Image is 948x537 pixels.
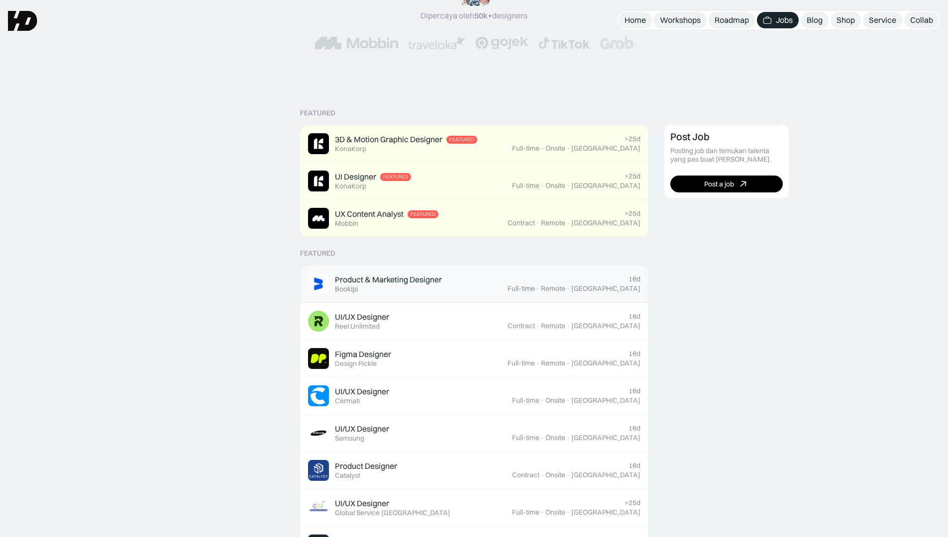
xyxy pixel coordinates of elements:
[566,181,570,190] div: ·
[910,15,933,25] div: Collab
[335,461,397,471] div: Product Designer
[625,499,640,507] div: >25d
[660,15,701,25] div: Workshops
[566,396,570,405] div: ·
[566,144,570,153] div: ·
[831,12,861,28] a: Shop
[335,182,366,190] div: KonaKorp
[566,471,570,479] div: ·
[629,312,640,321] div: 16d
[566,359,570,367] div: ·
[508,219,535,227] div: Contract
[541,219,565,227] div: Remote
[801,12,829,28] a: Blog
[308,385,329,406] img: Job Image
[704,180,734,188] div: Post a job
[540,434,544,442] div: ·
[629,387,640,395] div: 16d
[670,147,783,164] div: Posting job dan temukan talenta yang pas buat [PERSON_NAME].
[300,163,648,200] a: Job ImageUI DesignerFeaturedKonaKorp>25dFull-time·Onsite·[GEOGRAPHIC_DATA]
[300,266,648,303] a: Job ImageProduct & Marketing DesignerBookipi16dFull-time·Remote·[GEOGRAPHIC_DATA]
[508,322,535,330] div: Contract
[300,489,648,527] a: Job ImageUI/UX DesignerGlobal Service [GEOGRAPHIC_DATA]>25dFull-time·Onsite·[GEOGRAPHIC_DATA]
[629,424,640,433] div: 16d
[566,284,570,293] div: ·
[654,12,707,28] a: Workshops
[571,284,640,293] div: [GEOGRAPHIC_DATA]
[571,508,640,517] div: [GEOGRAPHIC_DATA]
[571,359,640,367] div: [GEOGRAPHIC_DATA]
[571,181,640,190] div: [GEOGRAPHIC_DATA]
[335,359,377,368] div: Design Pickle
[300,249,335,258] div: Featured
[540,144,544,153] div: ·
[629,275,640,283] div: 16d
[512,181,539,190] div: Full-time
[335,386,389,397] div: UI/UX Designer
[308,311,329,332] img: Job Image
[335,274,442,285] div: Product & Marketing Designer
[540,181,544,190] div: ·
[335,434,364,443] div: Samsung
[512,508,539,517] div: Full-time
[571,144,640,153] div: [GEOGRAPHIC_DATA]
[335,424,389,434] div: UI/UX Designer
[335,471,360,480] div: Catalyst
[474,10,492,20] span: 50k+
[625,135,640,143] div: >25d
[308,497,329,518] img: Job Image
[512,144,539,153] div: Full-time
[300,377,648,415] a: Job ImageUI/UX DesignerCermati16dFull-time·Onsite·[GEOGRAPHIC_DATA]
[571,322,640,330] div: [GEOGRAPHIC_DATA]
[629,350,640,358] div: 16d
[335,145,366,153] div: KonaKorp
[512,471,539,479] div: Contract
[308,171,329,191] img: Job Image
[670,176,783,192] a: Post a job
[300,340,648,377] a: Job ImageFigma DesignerDesign Pickle16dFull-time·Remote·[GEOGRAPHIC_DATA]
[863,12,902,28] a: Service
[541,359,565,367] div: Remote
[541,322,565,330] div: Remote
[807,15,823,25] div: Blog
[545,471,565,479] div: Onsite
[571,219,640,227] div: [GEOGRAPHIC_DATA]
[335,209,404,219] div: UX Content Analyst
[335,349,391,359] div: Figma Designer
[629,461,640,470] div: 16d
[335,509,450,517] div: Global Service [GEOGRAPHIC_DATA]
[300,415,648,452] a: Job ImageUI/UX DesignerSamsung16dFull-time·Onsite·[GEOGRAPHIC_DATA]
[545,144,565,153] div: Onsite
[540,471,544,479] div: ·
[536,219,540,227] div: ·
[904,12,939,28] a: Collab
[335,134,442,145] div: 3D & Motion Graphic Designer
[566,322,570,330] div: ·
[536,284,540,293] div: ·
[421,10,527,21] div: Dipercaya oleh designers
[566,434,570,442] div: ·
[383,174,408,180] div: Featured
[566,508,570,517] div: ·
[536,359,540,367] div: ·
[335,322,380,331] div: Reel Unlimited
[709,12,755,28] a: Roadmap
[335,219,358,228] div: Mobbin
[300,452,648,489] a: Job ImageProduct DesignerCatalyst16dContract·Onsite·[GEOGRAPHIC_DATA]
[300,200,648,237] a: Job ImageUX Content AnalystFeaturedMobbin>25dContract·Remote·[GEOGRAPHIC_DATA]
[545,434,565,442] div: Onsite
[545,508,565,517] div: Onsite
[541,284,565,293] div: Remote
[545,181,565,190] div: Onsite
[335,397,360,405] div: Cermati
[625,209,640,218] div: >25d
[566,219,570,227] div: ·
[540,396,544,405] div: ·
[869,15,896,25] div: Service
[411,211,435,217] div: Featured
[300,109,335,117] div: Featured
[308,208,329,229] img: Job Image
[540,508,544,517] div: ·
[335,285,358,293] div: Bookipi
[449,137,474,143] div: Featured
